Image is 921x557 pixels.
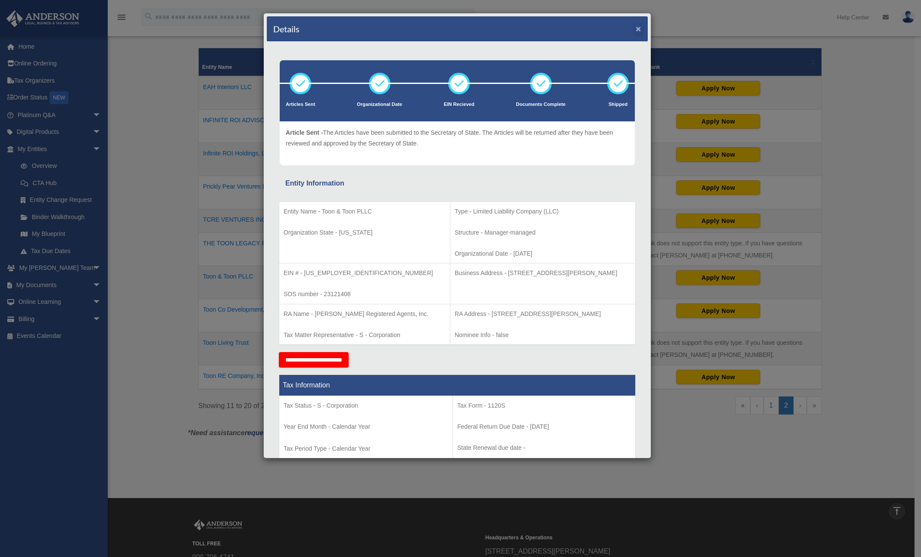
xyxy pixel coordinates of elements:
p: The Articles have been submitted to the Secretary of State. The Articles will be returned after t... [286,127,629,149]
p: Type - Limited Liability Company (LLC) [455,206,631,217]
p: Documents Complete [516,100,565,109]
td: Tax Period Type - Calendar Year [279,396,453,460]
div: Entity Information [285,177,629,189]
h4: Details [273,23,300,35]
p: Tax Form - 1120S [457,400,631,411]
p: Organizational Date - [DATE] [455,248,631,259]
p: Tax Status - S - Corporation [284,400,448,411]
span: Article Sent - [286,129,323,136]
p: EIN Recieved [444,100,475,109]
p: Organization State - [US_STATE] [284,227,446,238]
p: Articles Sent [286,100,315,109]
p: RA Address - [STREET_ADDRESS][PERSON_NAME] [455,309,631,319]
p: Structure - Manager-managed [455,227,631,238]
p: Business Address - [STREET_ADDRESS][PERSON_NAME] [455,268,631,278]
p: RA Name - [PERSON_NAME] Registered Agents, Inc. [284,309,446,319]
button: × [636,24,641,33]
p: EIN # - [US_EMPLOYER_IDENTIFICATION_NUMBER] [284,268,446,278]
p: State Renewal due date - [457,443,631,453]
p: Shipped [607,100,629,109]
p: Organizational Date [357,100,402,109]
p: Year End Month - Calendar Year [284,421,448,432]
p: Tax Matter Representative - S - Corporation [284,330,446,340]
p: SOS number - 23121408 [284,289,446,300]
p: Federal Return Due Date - [DATE] [457,421,631,432]
th: Tax Information [279,375,636,396]
p: Entity Name - Toon & Toon PLLC [284,206,446,217]
p: Nominee Info - false [455,330,631,340]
